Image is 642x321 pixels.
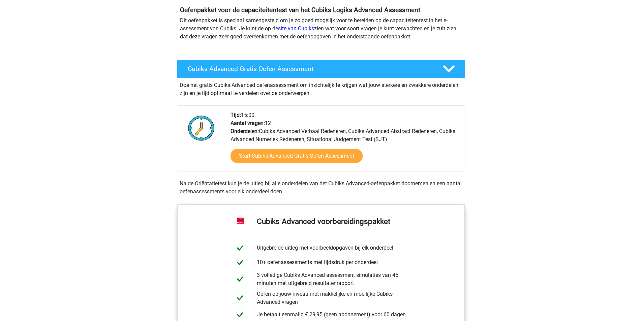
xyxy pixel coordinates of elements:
p: Dit oefenpakket is speciaal samengesteld om je zo goed mogelijk voor te bereiden op de capaciteit... [180,17,462,41]
h4: Cubiks Advanced Gratis Oefen Assessment [188,65,432,73]
b: Onderdelen: [231,128,259,134]
div: Doe het gratis Cubiks Advanced oefenassessment om inzichtelijk te krijgen wat jouw sterkere en zw... [177,78,465,97]
b: Aantal vragen: [231,120,265,126]
a: site van Cubiks [278,25,314,32]
b: Oefenpakket voor de capaciteitentest van het Cubiks Logiks Advanced Assessment [180,6,420,14]
b: Tijd: [231,112,241,118]
div: 15:00 12 Cubiks Advanced Verbaal Redeneren, Cubiks Advanced Abstract Redeneren, Cubiks Advanced N... [225,111,465,171]
div: Na de Oriëntatietest kun je de uitleg bij alle onderdelen van het Cubiks Advanced-oefenpakket doo... [177,180,465,196]
a: Start Cubiks Advanced Gratis Oefen Assessment [231,149,363,163]
a: Cubiks Advanced Gratis Oefen Assessment [174,60,468,78]
img: Klok [184,111,218,145]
